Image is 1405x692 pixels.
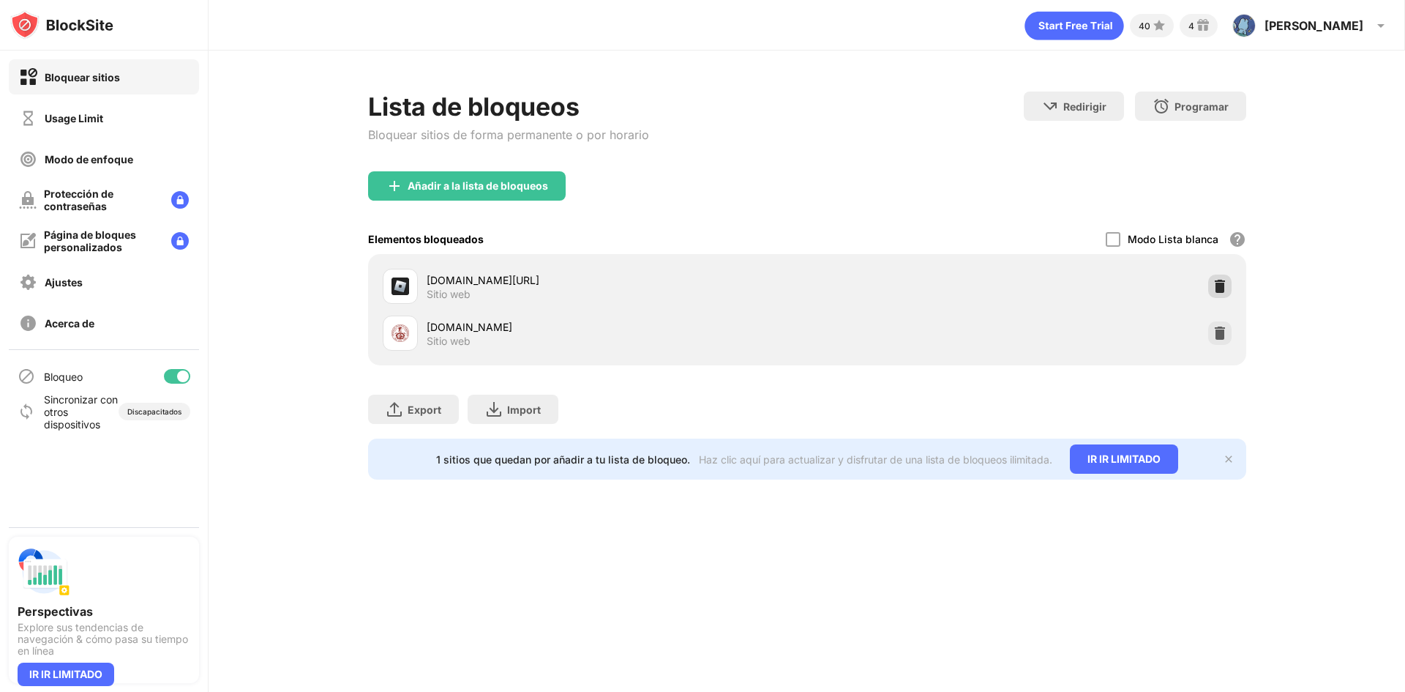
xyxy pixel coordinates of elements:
div: Export [408,403,441,416]
img: favicons [391,278,409,295]
div: IR IR LIMITADO [1070,444,1178,474]
div: Bloquear sitios [45,71,120,83]
div: [PERSON_NAME] [1264,18,1363,33]
div: animation [1024,11,1124,40]
img: customize-block-page-off.svg [19,232,37,250]
img: settings-off.svg [19,273,37,291]
img: lock-menu.svg [171,191,189,209]
img: time-usage-off.svg [19,109,37,127]
div: Haz clic aquí para actualizar y disfrutar de una lista de bloqueos ilimitada. [699,453,1052,466]
div: IR IR LIMITADO [18,663,114,686]
img: reward-small.svg [1194,17,1212,34]
img: about-off.svg [19,314,37,332]
img: ACg8ocK-I1ufao8iUddkYKkUSZ7uDaApY53kyI39jhx_ZyK6_MBV01mabA=s96-c [1232,14,1256,37]
div: 40 [1139,21,1150,31]
div: Sitio web [427,288,471,301]
img: x-button.svg [1223,453,1234,465]
img: password-protection-off.svg [19,191,37,209]
div: 4 [1188,21,1194,31]
img: lock-menu.svg [171,232,189,250]
div: Usage Limit [45,112,103,124]
div: Sincronizar con otros dispositivos [44,393,119,431]
div: Página de bloques personalizados [44,228,160,253]
div: Programar [1174,100,1229,113]
img: favicons [391,324,409,342]
div: Acerca de [45,317,94,330]
img: points-small.svg [1150,17,1168,34]
div: Import [507,403,541,416]
div: Ajustes [45,276,83,289]
div: Bloquear sitios de forma permanente o por horario [368,127,649,142]
img: block-on.svg [19,68,37,86]
div: Elementos bloqueados [368,233,484,245]
div: Explore sus tendencias de navegación & cómo pasa su tiempo en línea [18,622,190,657]
div: Bloqueo [44,371,83,383]
div: Protección de contraseñas [44,187,160,212]
div: Redirigir [1063,100,1106,113]
img: focus-off.svg [19,150,37,168]
img: push-insights.svg [18,546,70,598]
div: Modo de enfoque [45,153,133,165]
div: [DOMAIN_NAME] [427,319,807,335]
div: Añadir a la lista de bloqueos [408,180,548,192]
div: Perspectivas [18,604,190,619]
img: logo-blocksite.svg [10,10,113,40]
div: Lista de bloqueos [368,92,649,122]
div: Modo Lista blanca [1128,233,1218,245]
img: blocking-icon.svg [18,368,35,385]
div: Sitio web [427,335,471,348]
div: [DOMAIN_NAME][URL] [427,272,807,288]
div: Discapacitados [127,407,181,416]
img: sync-icon.svg [18,403,35,420]
div: 1 sitios que quedan por añadir a tu lista de bloqueo. [436,453,690,466]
